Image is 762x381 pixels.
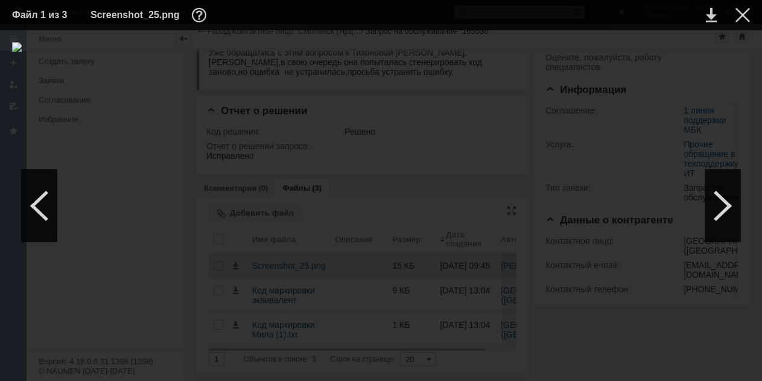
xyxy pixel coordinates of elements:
div: Следующий файл [705,170,741,242]
img: download [12,42,750,369]
div: Screenshot_25.png [90,8,210,22]
div: Дополнительная информация о файле (F11) [192,8,210,22]
div: Файл 1 из 3 [12,10,72,20]
div: Закрыть окно (Esc) [735,8,750,22]
div: Предыдущий файл [21,170,57,242]
div: Скачать файл [706,8,717,22]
